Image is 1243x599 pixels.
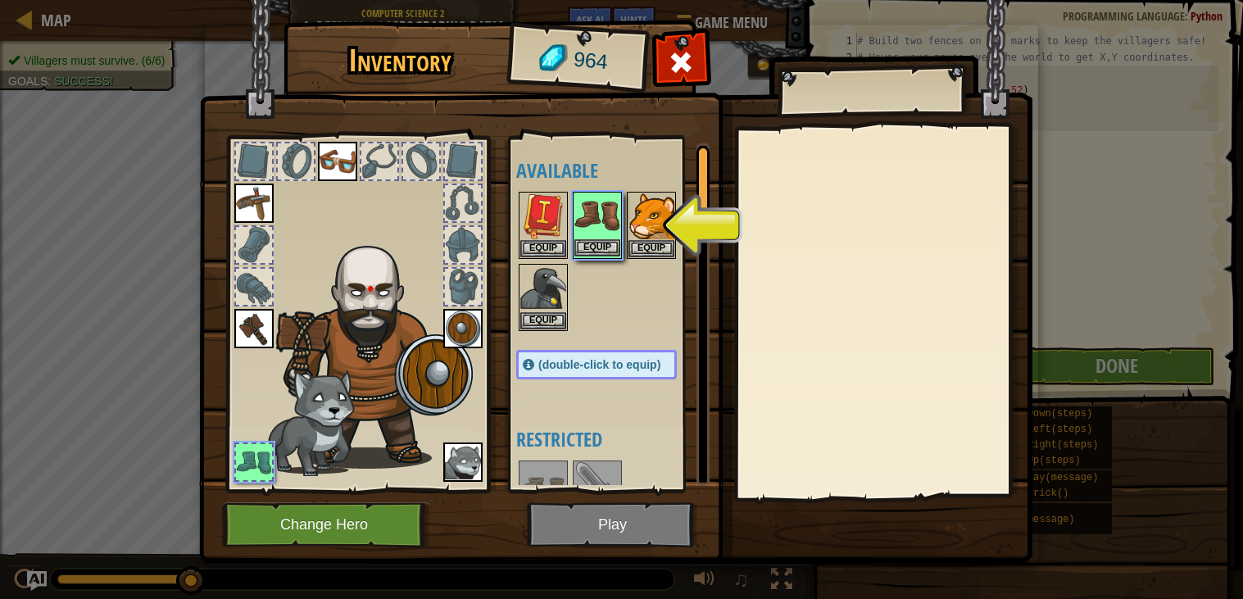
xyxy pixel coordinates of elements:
h4: Available [516,160,710,181]
img: portrait.png [574,462,620,508]
button: Change Hero [222,502,430,547]
button: Equip [520,240,566,257]
img: portrait.png [520,462,566,508]
img: male.png [275,230,476,469]
img: wolf-pup-paper-doll.png [263,370,355,476]
button: Equip [520,312,566,329]
button: Equip [574,239,620,256]
img: portrait.png [318,142,357,181]
h1: Inventory [295,43,504,78]
span: (double-click to equip) [538,358,660,371]
img: portrait.png [234,184,274,223]
img: portrait.png [628,193,674,239]
img: portrait.png [443,309,483,348]
span: 964 [573,45,610,77]
button: Equip [628,240,674,257]
img: portrait.png [520,193,566,239]
h4: Restricted [516,429,710,450]
img: portrait.png [443,442,483,482]
img: portrait.png [574,193,620,239]
img: portrait.png [520,265,566,311]
img: portrait.png [234,309,274,348]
